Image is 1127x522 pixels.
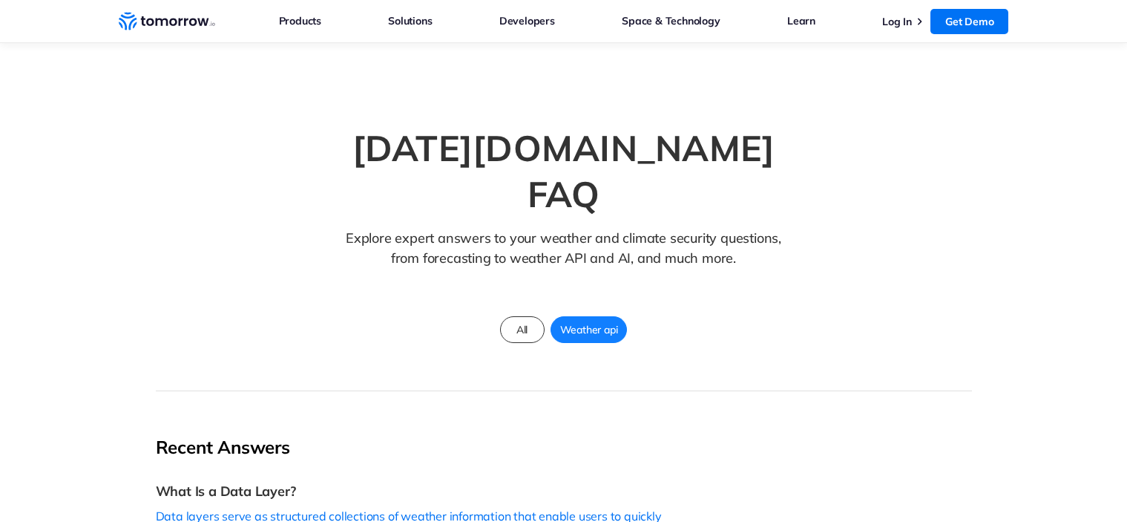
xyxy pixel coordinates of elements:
[156,483,665,500] h3: What Is a Data Layer?
[500,316,545,343] a: All
[930,9,1008,34] a: Get Demo
[339,228,788,291] p: Explore expert answers to your weather and climate security questions, from forecasting to weathe...
[507,320,536,339] span: All
[156,436,665,459] h2: Recent Answers
[787,11,815,30] a: Learn
[388,11,432,30] a: Solutions
[499,11,555,30] a: Developers
[312,125,816,218] h1: [DATE][DOMAIN_NAME] FAQ
[279,11,321,30] a: Products
[551,320,627,339] span: Weather api
[882,15,912,28] a: Log In
[622,11,720,30] a: Space & Technology
[551,316,628,343] a: Weather api
[119,10,215,33] a: Home link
